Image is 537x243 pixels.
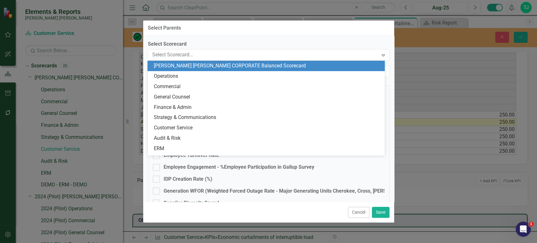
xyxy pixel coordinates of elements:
button: Save [372,207,389,218]
div: Audit & Risk [154,135,381,142]
div: Operations [154,73,381,80]
div: Supplier Diversity Spend [164,200,219,207]
div: General Counsel [154,93,381,101]
div: Employee Turnover Rate​ [164,152,219,159]
div: Commercial [154,83,381,90]
div: [PERSON_NAME] [PERSON_NAME] CORPORATE Balanced Scorecard [154,62,381,70]
div: IDP Creation Rate (%) [164,176,212,183]
span: 1 [529,222,534,227]
button: Cancel [348,207,369,218]
div: Employee Engagement - %Employee Participation in Gallup Survey​ [164,164,314,171]
div: Finance & Admin [154,104,381,111]
iframe: Intercom live chat [516,222,531,237]
div: ERM [154,145,381,152]
div: Strategy & Communications [154,114,381,121]
label: Select Scorecard [148,41,389,48]
div: Customer Service [154,124,381,132]
div: Select Parents [148,25,181,31]
div: Generation WFOR (Weighted Forced Outage Rate - Major Generating Units Cherokee, Cross, [PERSON_NA... [164,188,432,195]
